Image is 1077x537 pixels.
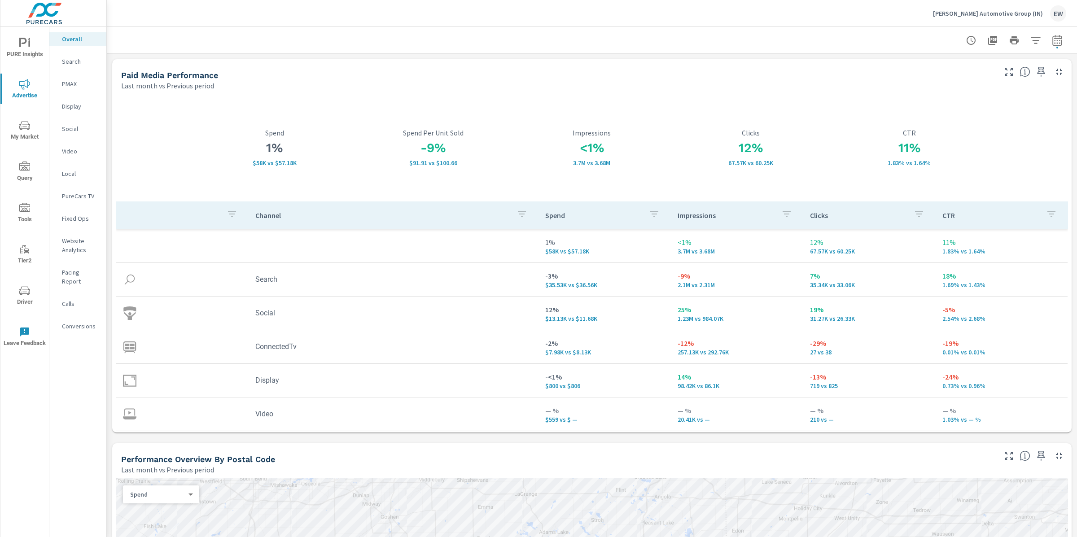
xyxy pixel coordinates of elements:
p: PMAX [62,79,99,88]
p: $57,995 vs $57,177 [545,248,663,255]
h5: Paid Media Performance [121,70,218,80]
p: — % [810,405,928,416]
p: CTR [830,129,989,137]
p: 7% [810,271,928,281]
h3: <1% [512,140,671,156]
p: Search [62,57,99,66]
p: -29% [810,338,928,349]
p: Impressions [512,129,671,137]
button: Minimize Widget [1052,65,1066,79]
h3: 12% [671,140,830,156]
p: 98,420 vs 86,097 [678,382,796,389]
p: Clicks [810,211,906,220]
img: icon-search.svg [123,273,136,286]
span: Save this to your personalized report [1034,449,1048,463]
div: PMAX [49,77,106,91]
p: 67,570 vs 60,253 [671,159,830,166]
div: nav menu [0,27,49,357]
p: $7,977 vs $8,132 [545,349,663,356]
p: 210 vs — [810,416,928,423]
p: Display [62,102,99,111]
p: 27 vs 38 [810,349,928,356]
span: PURE Insights [3,38,46,60]
p: Spend [130,490,185,498]
p: 31,271 vs 26,330 [810,315,928,322]
div: Fixed Ops [49,212,106,225]
td: Search [248,268,538,291]
p: -24% [942,371,1060,382]
p: -12% [678,338,796,349]
div: Display [49,100,106,113]
div: Local [49,167,106,180]
h3: 11% [830,140,989,156]
span: Driver [3,285,46,307]
p: 3,701,783 vs 3,677,181 [678,248,796,255]
p: Calls [62,299,99,308]
span: Understand performance data by postal code. Individual postal codes can be selected and expanded ... [1020,450,1030,461]
span: Tools [3,203,46,225]
p: 18% [942,271,1060,281]
p: 1.69% vs 1.43% [942,281,1060,288]
p: -3% [545,271,663,281]
p: — % [942,405,1060,416]
div: Conversions [49,319,106,333]
td: Display [248,369,538,392]
img: icon-video.svg [123,407,136,421]
p: Channel [255,211,509,220]
h3: -9% [354,140,513,156]
div: PureCars TV [49,189,106,203]
p: $35,525 vs $36,559 [545,281,663,288]
td: Video [248,402,538,425]
img: icon-display.svg [123,374,136,387]
p: 1.83% vs 1.64% [830,159,989,166]
p: 1.03% vs — % [942,416,1060,423]
p: 3,701,783 vs 3,677,181 [512,159,671,166]
td: ConnectedTv [248,335,538,358]
p: Social [62,124,99,133]
p: Website Analytics [62,236,99,254]
div: Spend [123,490,192,499]
p: CTR [942,211,1039,220]
p: 1.83% vs 1.64% [942,248,1060,255]
p: 1,229,096 vs 984,071 [678,315,796,322]
p: 12% [810,237,928,248]
p: Last month vs Previous period [121,80,214,91]
div: Social [49,122,106,135]
p: Pacing Report [62,268,99,286]
p: 14% [678,371,796,382]
p: 67,570 vs 60,253 [810,248,928,255]
p: -9% [678,271,796,281]
button: "Export Report to PDF" [984,31,1002,49]
p: 2.54% vs 2.68% [942,315,1060,322]
div: EW [1050,5,1066,22]
div: Calls [49,297,106,310]
p: 0.01% vs 0.01% [942,349,1060,356]
p: 257,133 vs 292,763 [678,349,796,356]
p: Spend [195,129,354,137]
span: My Market [3,120,46,142]
button: Apply Filters [1027,31,1045,49]
p: <1% [678,237,796,248]
div: Video [49,144,106,158]
span: Understand performance metrics over the selected time range. [1020,66,1030,77]
p: 35,343 vs 33,060 [810,281,928,288]
div: Pacing Report [49,266,106,288]
p: 25% [678,304,796,315]
p: $800 vs $806 [545,382,663,389]
p: -19% [942,338,1060,349]
p: -<1% [545,371,663,382]
p: Local [62,169,99,178]
h3: 1% [195,140,354,156]
p: -13% [810,371,928,382]
span: Leave Feedback [3,327,46,349]
p: — % [678,405,796,416]
td: Social [248,301,538,324]
p: 0.73% vs 0.96% [942,382,1060,389]
span: Query [3,162,46,183]
button: Select Date Range [1048,31,1066,49]
p: Impressions [678,211,774,220]
p: Video [62,147,99,156]
p: $91.91 vs $100.66 [354,159,513,166]
img: icon-social.svg [123,306,136,320]
span: Tier2 [3,244,46,266]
